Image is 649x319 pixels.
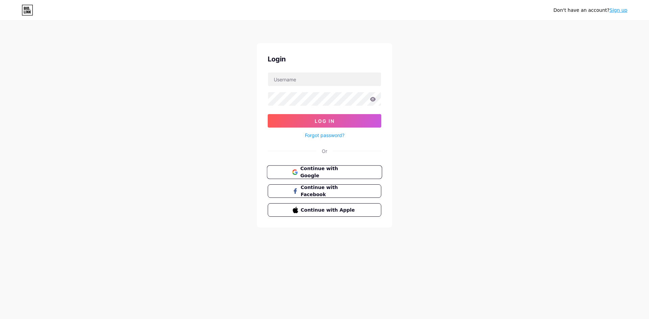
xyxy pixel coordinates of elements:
div: Or [322,148,327,155]
div: Login [268,54,381,64]
span: Continue with Facebook [301,184,357,198]
a: Continue with Google [268,165,381,179]
button: Continue with Facebook [268,184,381,198]
span: Continue with Apple [301,207,357,214]
span: Log In [315,118,335,124]
a: Forgot password? [305,132,344,139]
button: Continue with Google [267,165,382,179]
div: Don't have an account? [553,7,627,14]
input: Username [268,73,381,86]
a: Sign up [609,7,627,13]
button: Log In [268,114,381,128]
button: Continue with Apple [268,203,381,217]
span: Continue with Google [300,165,357,180]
